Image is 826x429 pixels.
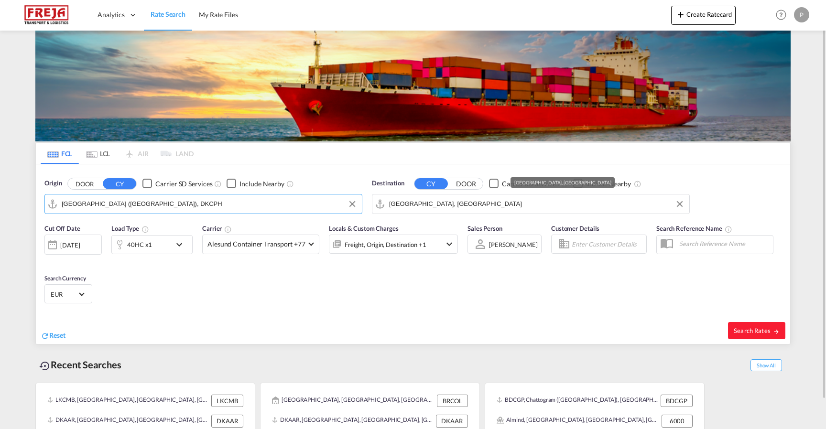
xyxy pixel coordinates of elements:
[44,235,102,255] div: [DATE]
[98,10,125,20] span: Analytics
[41,331,65,341] div: icon-refreshReset
[214,180,222,188] md-icon: Unchecked: Search for CY (Container Yard) services for all selected carriers.Checked : Search for...
[111,225,149,232] span: Load Type
[45,194,362,214] md-input-container: Copenhagen (Kobenhavn), DKCPH
[345,238,426,251] div: Freight Origin Destination Factory Stuffing
[728,322,785,339] button: Search Ratesicon-arrow-right
[634,180,641,188] md-icon: Unchecked: Ignores neighbouring ports when fetching rates.Checked : Includes neighbouring ports w...
[44,225,80,232] span: Cut Off Date
[444,238,455,250] md-icon: icon-chevron-down
[329,235,458,254] div: Freight Origin Destination Factory Stuffingicon-chevron-down
[734,327,780,334] span: Search Rates
[488,237,539,251] md-select: Sales Person: Philip Schnoor
[389,197,685,211] input: Search by Port
[36,164,790,344] div: Origin DOOR CY Checkbox No InkUnchecked: Search for CY (Container Yard) services for all selected...
[656,225,732,232] span: Search Reference Name
[497,415,659,427] div: Almind, Brændkær, Bramdrup, Bramdrupdam, Dalby, Drejens, Ejstrup, Eltang, Harte, Hylkedal V, Kold...
[44,275,86,282] span: Search Currency
[497,395,658,407] div: BDCGP, Chattogram (Chittagong), Bangladesh, Indian Subcontinent, Asia Pacific
[49,331,65,339] span: Reset
[202,225,232,232] span: Carrier
[372,194,689,214] md-input-container: Aarhus, DKAAR
[489,241,538,248] div: [PERSON_NAME]
[502,179,559,189] div: Carrier SD Services
[436,415,468,427] div: DKAAR
[725,225,732,233] md-icon: Your search will be saved by the below given name
[68,178,101,189] button: DOOR
[47,395,209,407] div: LKCMB, Colombo, Sri Lanka, Indian Subcontinent, Asia Pacific
[35,354,125,375] div: Recent Searches
[111,235,193,254] div: 40HC x1icon-chevron-down
[551,225,599,232] span: Customer Details
[227,179,284,189] md-checkbox: Checkbox No Ink
[239,179,284,189] div: Include Nearby
[50,287,87,301] md-select: Select Currency: € EUREuro
[329,225,399,232] span: Locals & Custom Charges
[224,225,232,233] md-icon: The selected Trucker/Carrierwill be displayed in the rate results If the rates are from another f...
[207,239,305,249] span: Alesund Container Transport +77
[437,395,468,407] div: BRCOL
[661,395,693,407] div: BDCGP
[103,178,136,189] button: CY
[211,395,243,407] div: LKCMB
[773,7,794,24] div: Help
[573,179,631,189] md-checkbox: Checkbox No Ink
[489,179,559,189] md-checkbox: Checkbox No Ink
[675,9,686,20] md-icon: icon-plus 400-fg
[414,178,448,189] button: CY
[44,179,62,188] span: Origin
[372,179,404,188] span: Destination
[467,225,502,232] span: Sales Person
[127,238,152,251] div: 40HC x1
[750,359,782,371] span: Show All
[41,332,49,340] md-icon: icon-refresh
[151,10,185,18] span: Rate Search
[272,395,435,407] div: BRCOL, Colombo, Brazil, South America, Americas
[345,197,359,211] button: Clear Input
[44,254,52,267] md-datepicker: Select
[794,7,809,22] div: P
[41,143,194,164] md-pagination-wrapper: Use the left and right arrow keys to navigate between tabs
[47,415,209,427] div: DKAAR, Aarhus, Denmark, Northern Europe, Europe
[674,236,773,251] input: Search Reference Name
[673,197,687,211] button: Clear Input
[35,31,791,141] img: LCL+%26+FCL+BACKGROUND.png
[572,237,643,251] input: Enter Customer Details
[586,179,631,189] div: Include Nearby
[671,6,736,25] button: icon-plus 400-fgCreate Ratecard
[51,290,77,299] span: EUR
[211,415,243,427] div: DKAAR
[272,415,434,427] div: DKAAR, Aarhus, Denmark, Northern Europe, Europe
[286,180,294,188] md-icon: Unchecked: Ignores neighbouring ports when fetching rates.Checked : Includes neighbouring ports w...
[142,179,212,189] md-checkbox: Checkbox No Ink
[449,178,483,189] button: DOOR
[14,4,79,26] img: 586607c025bf11f083711d99603023e7.png
[155,179,212,189] div: Carrier SD Services
[60,241,80,249] div: [DATE]
[174,239,190,250] md-icon: icon-chevron-down
[141,225,149,233] md-icon: icon-information-outline
[514,177,611,188] div: [GEOGRAPHIC_DATA], [GEOGRAPHIC_DATA]
[662,415,693,427] div: 6000
[79,143,117,164] md-tab-item: LCL
[39,360,51,372] md-icon: icon-backup-restore
[199,11,238,19] span: My Rate Files
[62,197,357,211] input: Search by Port
[773,328,780,335] md-icon: icon-arrow-right
[773,7,789,23] span: Help
[41,143,79,164] md-tab-item: FCL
